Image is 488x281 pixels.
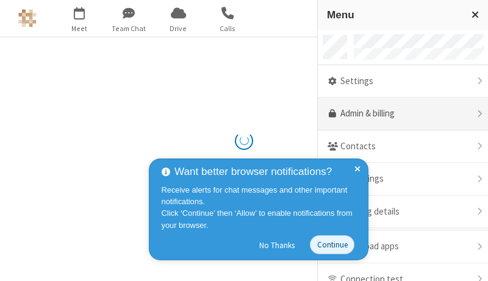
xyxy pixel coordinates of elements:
[327,9,461,21] h3: Menu
[318,65,488,98] div: Settings
[162,184,359,231] div: Receive alerts for chat messages and other important notifications. Click ‘Continue’ then ‘Allow’...
[310,235,354,254] button: Continue
[18,9,37,27] img: Astra
[318,230,488,263] div: Download apps
[156,23,201,34] span: Drive
[318,196,488,229] div: Meeting details
[174,164,332,180] span: Want better browser notifications?
[318,130,488,163] div: Contacts
[318,163,488,196] div: Recordings
[318,98,488,130] a: Admin & billing
[253,235,301,255] button: No Thanks
[205,23,251,34] span: Calls
[106,23,152,34] span: Team Chat
[57,23,102,34] span: Meet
